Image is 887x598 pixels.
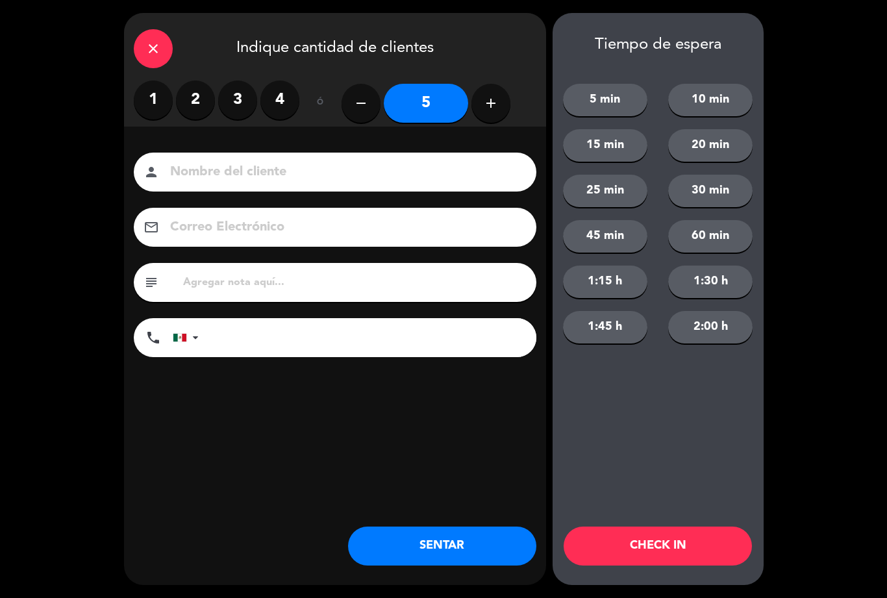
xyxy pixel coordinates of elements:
button: remove [342,84,381,123]
button: 5 min [563,84,647,116]
button: 60 min [668,220,753,253]
button: 15 min [563,129,647,162]
label: 3 [218,81,257,119]
i: add [483,95,499,111]
button: 10 min [668,84,753,116]
label: 2 [176,81,215,119]
input: Correo Electrónico [169,216,519,239]
button: 45 min [563,220,647,253]
div: Tiempo de espera [553,36,764,55]
label: 1 [134,81,173,119]
input: Nombre del cliente [169,161,519,184]
div: Indique cantidad de clientes [124,13,546,81]
i: remove [353,95,369,111]
i: person [144,164,159,180]
button: 2:00 h [668,311,753,343]
input: Agregar nota aquí... [182,273,527,292]
button: CHECK IN [564,527,752,566]
label: 4 [260,81,299,119]
div: ó [299,81,342,126]
button: 20 min [668,129,753,162]
div: Mexico (México): +52 [173,319,203,356]
button: 1:15 h [563,266,647,298]
button: add [471,84,510,123]
button: SENTAR [348,527,536,566]
button: 1:30 h [668,266,753,298]
i: phone [145,330,161,345]
i: subject [144,275,159,290]
button: 30 min [668,175,753,207]
button: 1:45 h [563,311,647,343]
i: close [145,41,161,56]
button: 25 min [563,175,647,207]
i: email [144,219,159,235]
